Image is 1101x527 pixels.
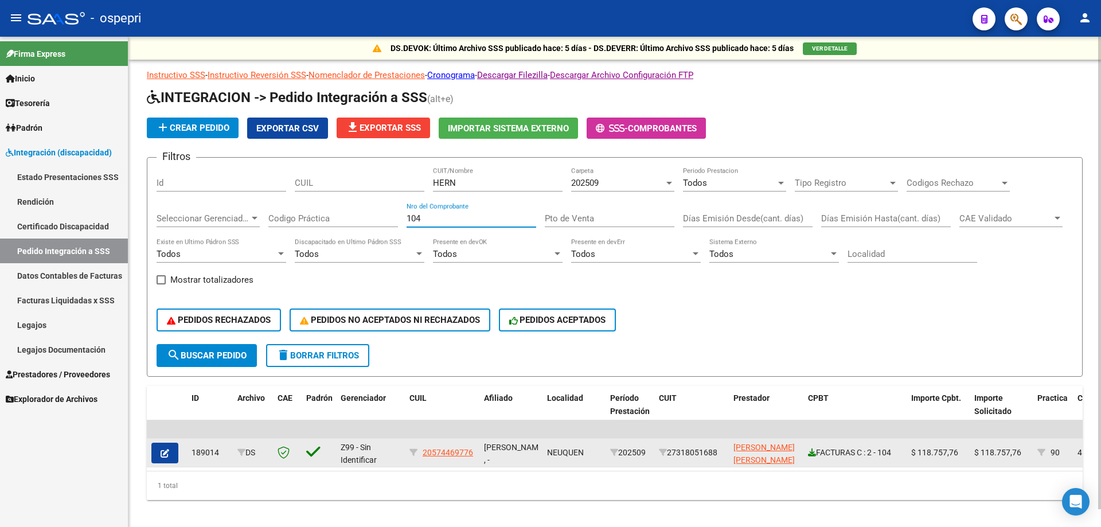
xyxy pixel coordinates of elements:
p: - - - - - [147,69,1083,81]
span: Importe Solicitado [974,393,1012,416]
div: FACTURAS C : 2 - 104 [808,446,902,459]
h3: Filtros [157,149,196,165]
span: ID [192,393,199,403]
mat-icon: file_download [346,120,360,134]
span: Todos [295,249,319,259]
div: 189014 [192,446,228,459]
span: Codigos Rechazo [907,178,1000,188]
span: Crear Pedido [156,123,229,133]
span: Importar Sistema Externo [448,123,569,134]
mat-icon: menu [9,11,23,25]
datatable-header-cell: Importe Cpbt. [907,386,970,436]
button: -Comprobantes [587,118,706,139]
span: Afiliado [484,393,513,403]
datatable-header-cell: CPBT [803,386,907,436]
datatable-header-cell: Prestador [729,386,803,436]
span: Borrar Filtros [276,350,359,361]
span: [PERSON_NAME] [PERSON_NAME] [733,443,795,465]
datatable-header-cell: Importe Solicitado [970,386,1033,436]
p: DS.DEVOK: Último Archivo SSS publicado hace: 5 días - DS.DEVERR: Último Archivo SSS publicado hac... [391,42,794,54]
div: Open Intercom Messenger [1062,488,1090,516]
datatable-header-cell: CUIT [654,386,729,436]
span: CUIL [409,393,427,403]
span: - ospepri [91,6,141,31]
datatable-header-cell: Padrón [302,386,336,436]
datatable-header-cell: CUIL [405,386,479,436]
span: Todos [433,249,457,259]
a: Instructivo SSS [147,70,205,80]
span: Exportar CSV [256,123,319,134]
a: Nomenclador de Prestaciones [309,70,425,80]
span: Seleccionar Gerenciador [157,213,249,224]
span: Prestador [733,393,770,403]
div: 27318051688 [659,446,724,459]
span: INTEGRACION -> Pedido Integración a SSS [147,89,427,106]
span: Firma Express [6,48,65,60]
datatable-header-cell: Gerenciador [336,386,405,436]
mat-icon: person [1078,11,1092,25]
span: Integración (discapacidad) [6,146,112,159]
span: CPBT [808,393,829,403]
span: Todos [683,178,707,188]
a: Descargar Filezilla [477,70,548,80]
span: Mostrar totalizadores [170,273,253,287]
span: Período Prestación [610,393,650,416]
span: $ 118.757,76 [911,448,958,457]
span: CAE Validado [959,213,1052,224]
button: PEDIDOS ACEPTADOS [499,309,616,331]
button: Exportar SSS [337,118,430,138]
datatable-header-cell: Afiliado [479,386,542,436]
button: Crear Pedido [147,118,239,138]
datatable-header-cell: Archivo [233,386,273,436]
mat-icon: delete [276,348,290,362]
a: Cronograma [427,70,475,80]
button: VER DETALLE [803,42,857,55]
span: (alt+e) [427,93,454,104]
div: 1 total [147,471,1083,500]
span: Prestadores / Proveedores [6,368,110,381]
datatable-header-cell: Practica [1033,386,1073,436]
div: 202509 [610,446,650,459]
span: Todos [157,249,181,259]
mat-icon: search [167,348,181,362]
span: 20574469776 [423,448,473,457]
span: Padrón [306,393,333,403]
button: PEDIDOS RECHAZADOS [157,309,281,331]
span: Inicio [6,72,35,85]
button: PEDIDOS NO ACEPTADOS NI RECHAZADOS [290,309,490,331]
span: Z99 - Sin Identificar [341,443,377,465]
button: Importar Sistema Externo [439,118,578,139]
span: Explorador de Archivos [6,393,97,405]
mat-icon: add [156,120,170,134]
button: Exportar CSV [247,118,328,139]
span: [PERSON_NAME] , - [484,443,545,465]
a: Descargar Archivo Configuración FTP [550,70,693,80]
span: Exportar SSS [346,123,421,133]
span: CUIT [659,393,677,403]
span: NEUQUEN [547,448,584,457]
datatable-header-cell: Período Prestación [606,386,654,436]
span: VER DETALLE [812,45,848,52]
span: Localidad [547,393,583,403]
span: 90 [1051,448,1060,457]
span: PEDIDOS ACEPTADOS [509,315,606,325]
span: Tipo Registro [795,178,888,188]
span: PEDIDOS RECHAZADOS [167,315,271,325]
span: PEDIDOS NO ACEPTADOS NI RECHAZADOS [300,315,480,325]
span: Archivo [237,393,265,403]
span: Practica [1037,393,1068,403]
span: 4 [1077,448,1082,457]
span: CAE [278,393,292,403]
span: Padrón [6,122,42,134]
span: - [596,123,628,134]
span: Buscar Pedido [167,350,247,361]
span: Gerenciador [341,393,386,403]
span: Tesorería [6,97,50,110]
a: Instructivo Reversión SSS [208,70,306,80]
span: Todos [709,249,733,259]
datatable-header-cell: ID [187,386,233,436]
div: DS [237,446,268,459]
span: Todos [571,249,595,259]
span: 202509 [571,178,599,188]
button: Buscar Pedido [157,344,257,367]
